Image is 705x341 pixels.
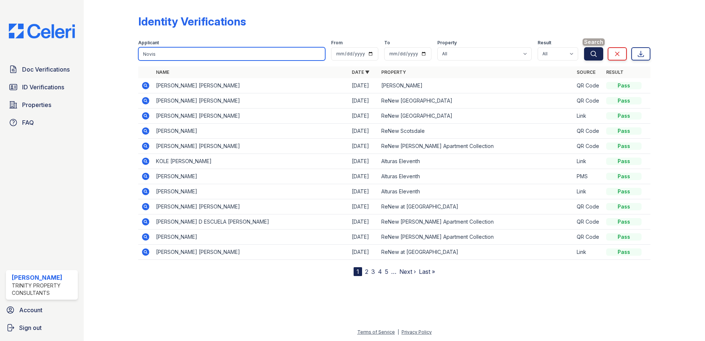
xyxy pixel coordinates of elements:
td: QR Code [574,93,603,108]
a: Date ▼ [352,69,369,75]
a: Account [3,303,81,317]
td: [DATE] [349,93,378,108]
div: Pass [606,218,642,225]
td: [PERSON_NAME] D ESCUELA [PERSON_NAME] [153,214,349,230]
label: To [384,40,390,46]
a: Terms of Service [357,329,395,335]
span: FAQ [22,118,34,127]
td: [PERSON_NAME] [PERSON_NAME] [153,245,349,260]
a: Result [606,69,624,75]
a: Properties [6,97,78,112]
span: Account [19,306,42,314]
td: [DATE] [349,139,378,154]
td: ReNew at [GEOGRAPHIC_DATA] [378,245,574,260]
td: QR Code [574,214,603,230]
td: QR Code [574,124,603,139]
td: [PERSON_NAME] [153,184,349,199]
td: [PERSON_NAME] [378,78,574,93]
label: From [331,40,343,46]
td: PMS [574,169,603,184]
img: CE_Logo_Blue-a8612792a0a2168367f1c8372b55b34899dd931a85d93a1a3d3e32e68fde9ad4.png [3,24,81,38]
td: [DATE] [349,78,378,93]
td: KOLE [PERSON_NAME] [153,154,349,169]
div: Pass [606,203,642,210]
a: Privacy Policy [402,329,432,335]
div: Pass [606,112,642,120]
td: [PERSON_NAME] [153,124,349,139]
td: QR Code [574,139,603,154]
td: Link [574,108,603,124]
td: ReNew [PERSON_NAME] Apartment Collection [378,230,574,245]
td: [DATE] [349,199,378,214]
div: Pass [606,173,642,180]
div: Pass [606,82,642,89]
a: ID Verifications [6,80,78,94]
div: Pass [606,97,642,104]
td: Link [574,154,603,169]
div: Pass [606,127,642,135]
td: ReNew [PERSON_NAME] Apartment Collection [378,139,574,154]
td: [DATE] [349,169,378,184]
a: 5 [385,268,388,275]
td: ReNew at [GEOGRAPHIC_DATA] [378,199,574,214]
a: Last » [419,268,435,275]
div: Pass [606,158,642,165]
td: Alturas Eleventh [378,184,574,199]
td: ReNew [GEOGRAPHIC_DATA] [378,108,574,124]
td: ReNew [PERSON_NAME] Apartment Collection [378,214,574,230]
td: [PERSON_NAME] [PERSON_NAME] [153,93,349,108]
td: QR Code [574,78,603,93]
div: Pass [606,233,642,241]
input: Search by name or phone number [138,47,325,61]
label: Applicant [138,40,159,46]
td: [PERSON_NAME] [153,230,349,245]
a: Source [577,69,595,75]
td: [PERSON_NAME] [153,169,349,184]
span: ID Verifications [22,83,64,92]
div: Pass [606,248,642,256]
button: Sign out [3,320,81,335]
td: [PERSON_NAME] [PERSON_NAME] [153,139,349,154]
td: [DATE] [349,184,378,199]
div: Trinity Property Consultants [12,282,75,297]
span: Search [583,38,605,46]
td: Alturas Eleventh [378,154,574,169]
div: | [397,329,399,335]
td: [DATE] [349,214,378,230]
td: Alturas Eleventh [378,169,574,184]
div: 1 [354,267,362,276]
td: [DATE] [349,245,378,260]
td: [DATE] [349,124,378,139]
td: QR Code [574,230,603,245]
td: Link [574,245,603,260]
label: Property [437,40,457,46]
a: Property [381,69,406,75]
td: [DATE] [349,230,378,245]
a: 4 [378,268,382,275]
td: ReNew Scotsdale [378,124,574,139]
td: [PERSON_NAME] [PERSON_NAME] [153,199,349,214]
div: Identity Verifications [138,15,246,28]
a: 3 [371,268,375,275]
label: Result [538,40,551,46]
button: Search [584,47,603,61]
div: Pass [606,188,642,195]
span: Properties [22,100,51,109]
td: [DATE] [349,154,378,169]
td: ReNew [GEOGRAPHIC_DATA] [378,93,574,108]
td: QR Code [574,199,603,214]
td: Link [574,184,603,199]
td: [PERSON_NAME] [PERSON_NAME] [153,108,349,124]
a: Next › [399,268,416,275]
a: 2 [365,268,368,275]
td: [DATE] [349,108,378,124]
div: [PERSON_NAME] [12,273,75,282]
a: Doc Verifications [6,62,78,77]
div: Pass [606,142,642,150]
span: Sign out [19,323,42,332]
span: Doc Verifications [22,65,70,74]
a: FAQ [6,115,78,130]
a: Name [156,69,169,75]
td: [PERSON_NAME] [PERSON_NAME] [153,78,349,93]
span: … [391,267,396,276]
